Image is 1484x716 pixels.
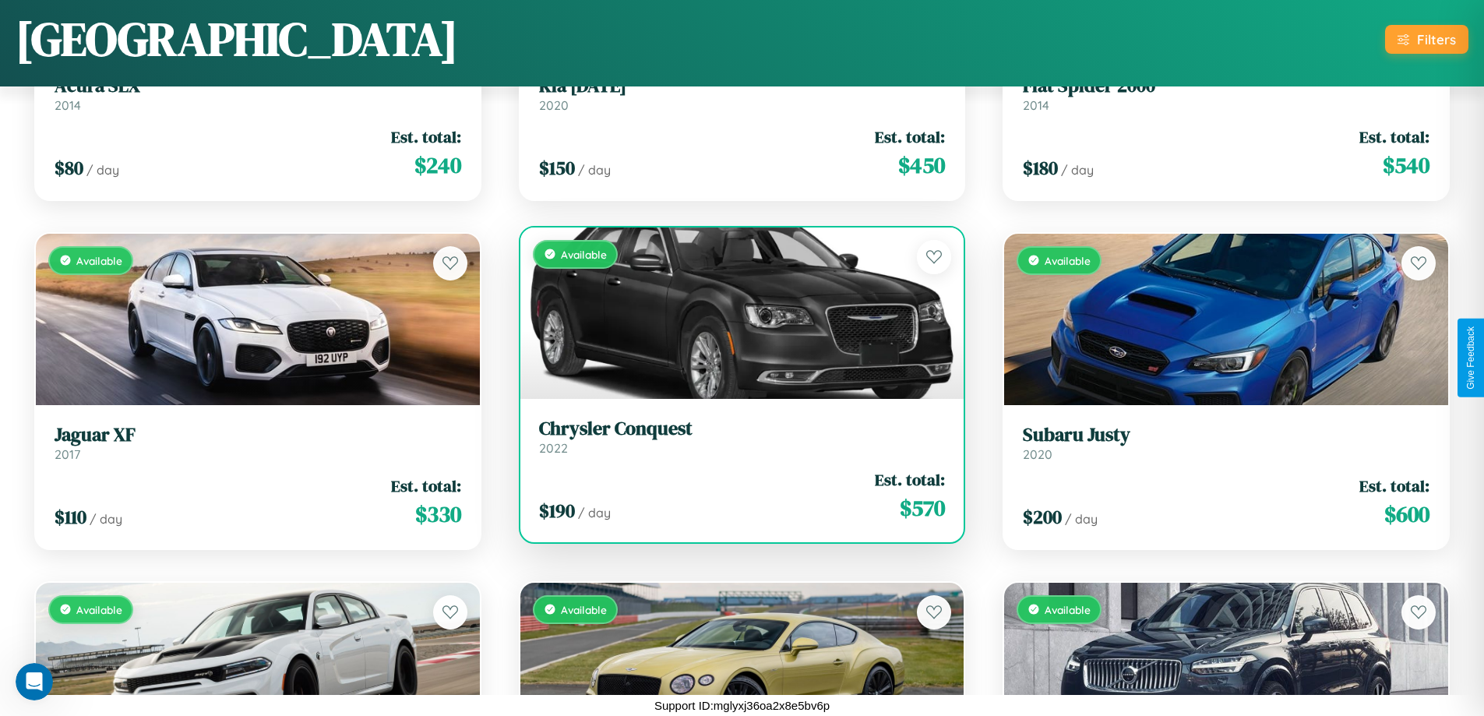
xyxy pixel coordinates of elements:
[415,499,461,530] span: $ 330
[900,492,945,524] span: $ 570
[16,663,53,700] iframe: Intercom live chat
[1359,474,1429,497] span: Est. total:
[1023,75,1429,97] h3: Fiat Spider 2000
[1023,155,1058,181] span: $ 180
[16,7,458,71] h1: [GEOGRAPHIC_DATA]
[55,424,461,446] h3: Jaguar XF
[55,75,461,113] a: Acura SLX2014
[55,75,461,97] h3: Acura SLX
[76,254,122,267] span: Available
[561,603,607,616] span: Available
[55,446,80,462] span: 2017
[55,97,81,113] span: 2014
[898,150,945,181] span: $ 450
[1061,162,1094,178] span: / day
[1417,31,1456,48] div: Filters
[539,97,569,113] span: 2020
[55,504,86,530] span: $ 110
[1023,504,1062,530] span: $ 200
[1065,511,1098,527] span: / day
[86,162,119,178] span: / day
[1023,446,1052,462] span: 2020
[875,125,945,148] span: Est. total:
[539,75,946,113] a: Kia [DATE]2020
[578,162,611,178] span: / day
[1359,125,1429,148] span: Est. total:
[391,125,461,148] span: Est. total:
[539,440,568,456] span: 2022
[539,418,946,440] h3: Chrysler Conquest
[539,155,575,181] span: $ 150
[1023,424,1429,462] a: Subaru Justy2020
[55,155,83,181] span: $ 80
[391,474,461,497] span: Est. total:
[1383,150,1429,181] span: $ 540
[539,75,946,97] h3: Kia [DATE]
[1023,97,1049,113] span: 2014
[414,150,461,181] span: $ 240
[578,505,611,520] span: / day
[875,468,945,491] span: Est. total:
[1045,254,1091,267] span: Available
[1023,75,1429,113] a: Fiat Spider 20002014
[539,418,946,456] a: Chrysler Conquest2022
[1465,326,1476,390] div: Give Feedback
[1385,25,1468,54] button: Filters
[1384,499,1429,530] span: $ 600
[55,424,461,462] a: Jaguar XF2017
[561,248,607,261] span: Available
[1045,603,1091,616] span: Available
[1023,424,1429,446] h3: Subaru Justy
[539,498,575,524] span: $ 190
[90,511,122,527] span: / day
[76,603,122,616] span: Available
[654,695,830,716] p: Support ID: mglyxj36oa2x8e5bv6p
